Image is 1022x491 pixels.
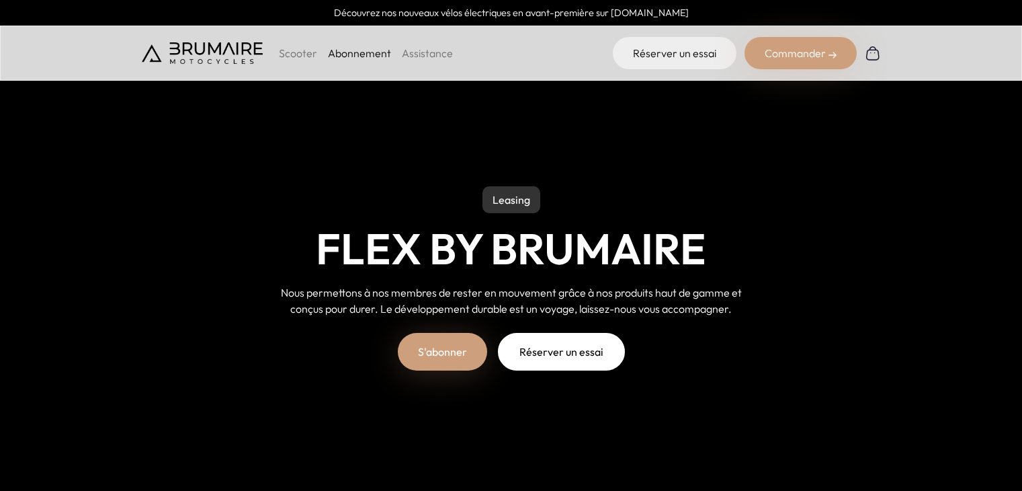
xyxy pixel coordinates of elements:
[828,51,837,59] img: right-arrow-2.png
[328,46,391,60] a: Abonnement
[613,37,736,69] a: Réserver un essai
[865,45,881,61] img: Panier
[498,333,625,371] a: Réserver un essai
[398,333,487,371] a: S'abonner
[482,186,540,213] p: Leasing
[281,286,742,315] span: Nous permettons à nos membres de rester en mouvement grâce à nos produits haut de gamme et conçus...
[402,46,453,60] a: Assistance
[279,45,317,61] p: Scooter
[316,224,706,274] h1: Flex by Brumaire
[744,37,857,69] div: Commander
[142,42,263,64] img: Brumaire Motocycles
